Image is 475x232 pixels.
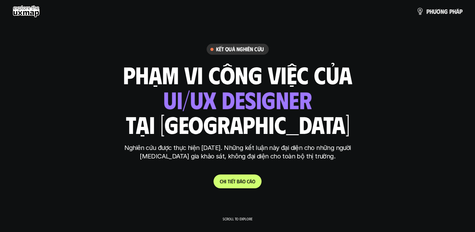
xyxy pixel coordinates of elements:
[220,178,222,184] span: C
[252,178,255,184] span: o
[120,144,355,161] p: Nghiên cứu được thực hiện [DATE]. Những kết luận này đại diện cho những người [MEDICAL_DATA] gia ...
[440,8,444,15] span: n
[222,178,225,184] span: h
[233,178,235,184] span: t
[452,8,456,15] span: h
[436,8,440,15] span: ơ
[231,178,233,184] span: ế
[444,8,448,15] span: g
[240,178,242,184] span: á
[126,111,349,137] h1: tại [GEOGRAPHIC_DATA]
[249,178,252,184] span: á
[223,217,252,221] p: Scroll to explore
[230,178,231,184] span: i
[228,178,230,184] span: t
[247,178,249,184] span: c
[429,8,433,15] span: h
[123,61,352,88] h1: phạm vi công việc của
[237,178,240,184] span: b
[459,8,462,15] span: p
[242,178,246,184] span: o
[213,174,262,188] a: Chitiếtbáocáo
[449,8,452,15] span: p
[216,46,264,53] h6: Kết quả nghiên cứu
[426,8,429,15] span: p
[433,8,436,15] span: ư
[456,8,459,15] span: á
[225,178,226,184] span: i
[416,5,462,18] a: phươngpháp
